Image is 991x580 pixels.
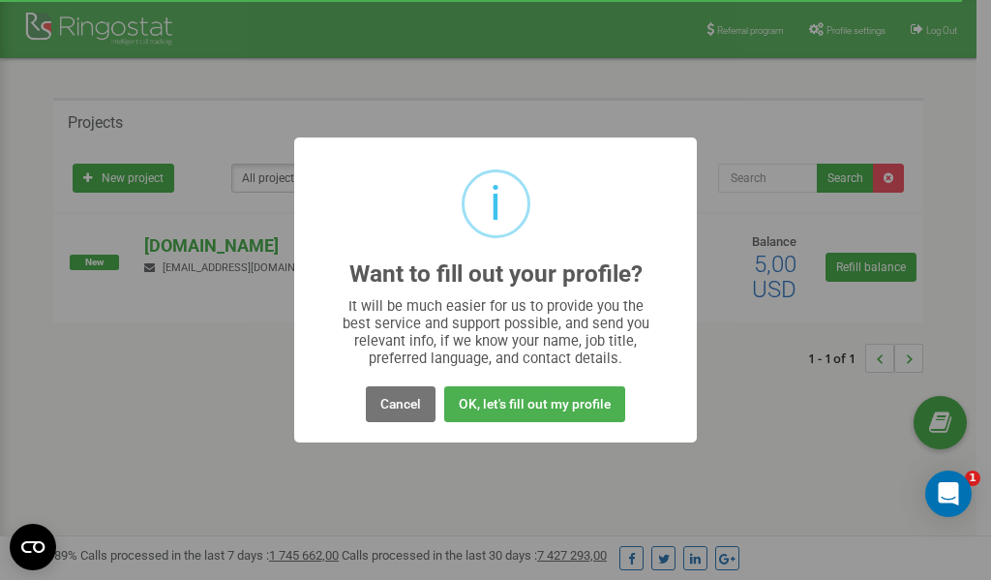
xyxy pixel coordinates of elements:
span: 1 [965,471,980,486]
div: It will be much easier for us to provide you the best service and support possible, and send you ... [333,297,659,367]
h2: Want to fill out your profile? [349,261,643,288]
button: Cancel [366,386,435,422]
button: Open CMP widget [10,524,56,570]
button: OK, let's fill out my profile [444,386,625,422]
div: Open Intercom Messenger [925,471,972,517]
div: i [490,172,501,235]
